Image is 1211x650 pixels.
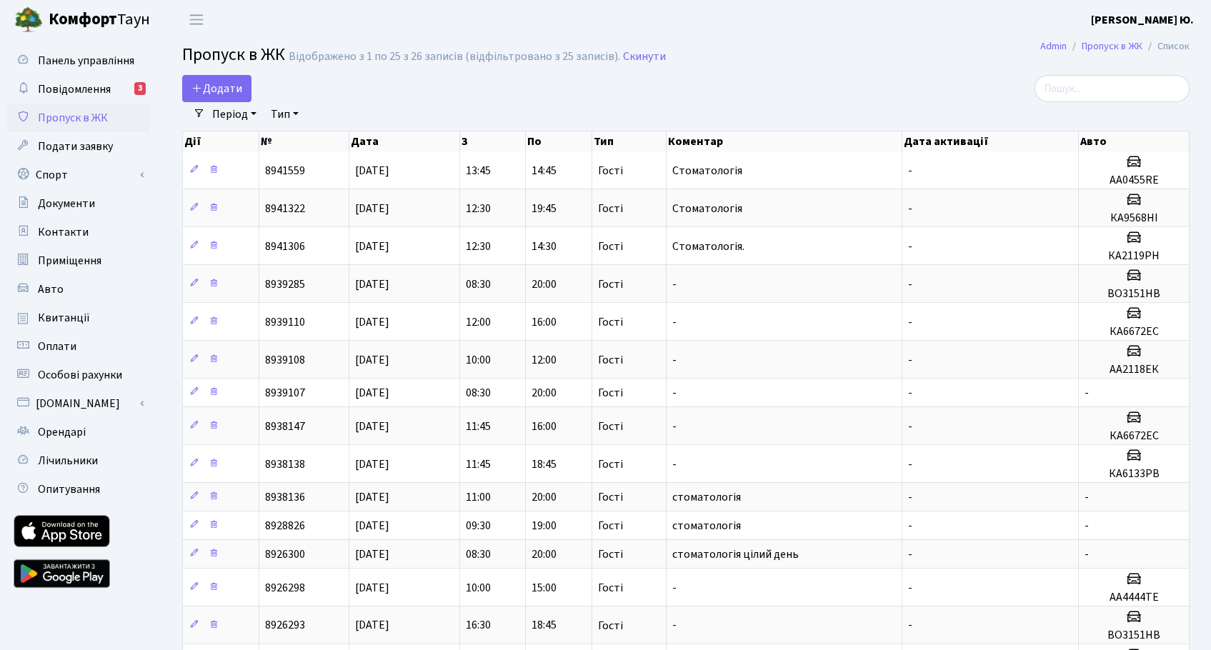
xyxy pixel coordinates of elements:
span: - [908,239,912,254]
span: - [672,419,677,434]
span: Гості [598,459,623,470]
span: 8926293 [265,618,305,634]
span: 08:30 [466,276,491,292]
span: 11:45 [466,456,491,472]
span: Пропуск в ЖК [38,110,108,126]
span: Опитування [38,481,100,497]
span: - [672,314,677,330]
span: 19:00 [532,518,557,534]
a: Admin [1040,39,1067,54]
a: Квитанції [7,304,150,332]
span: Оплати [38,339,76,354]
span: 14:30 [532,239,557,254]
span: 16:00 [532,314,557,330]
th: Тип [592,131,667,151]
span: [DATE] [355,201,389,216]
a: Спорт [7,161,150,189]
b: Комфорт [49,8,117,31]
span: - [908,546,912,562]
span: Подати заявку [38,139,113,154]
a: Особові рахунки [7,361,150,389]
span: Таун [49,8,150,32]
span: 09:30 [466,518,491,534]
th: По [526,131,592,151]
span: 8941559 [265,163,305,179]
li: Список [1142,39,1190,54]
span: [DATE] [355,489,389,505]
span: 8926298 [265,580,305,596]
a: [PERSON_NAME] Ю. [1091,11,1194,29]
nav: breadcrumb [1019,31,1211,61]
h5: ВО3151НВ [1085,287,1183,301]
th: Дії [183,131,259,151]
span: Панель управління [38,53,134,69]
span: - [672,618,677,634]
a: Пропуск в ЖК [7,104,150,132]
span: Гості [598,165,623,176]
span: Документи [38,196,95,211]
span: Стоматологія [672,201,742,216]
span: [DATE] [355,163,389,179]
span: Гості [598,279,623,290]
span: - [908,419,912,434]
span: - [908,580,912,596]
span: - [1085,518,1089,534]
button: Переключити навігацію [179,8,214,31]
a: Оплати [7,332,150,361]
span: стоматологія цілий день [672,546,799,562]
span: [DATE] [355,580,389,596]
span: Стоматологія. [672,239,744,254]
h5: ВО3151НВ [1085,629,1183,642]
span: 19:45 [532,201,557,216]
span: 8941306 [265,239,305,254]
span: - [908,518,912,534]
a: Період [206,102,262,126]
h5: КА9568НІ [1085,211,1183,225]
span: Гості [598,316,623,328]
span: [DATE] [355,276,389,292]
span: 13:45 [466,163,491,179]
span: Додати [191,81,242,96]
span: 8926300 [265,546,305,562]
th: Дата [349,131,460,151]
span: 18:45 [532,456,557,472]
span: [DATE] [355,456,389,472]
h5: КА6672ЕС [1085,325,1183,339]
h5: КА2119РН [1085,249,1183,263]
a: Орендарі [7,418,150,446]
div: Відображено з 1 по 25 з 26 записів (відфільтровано з 25 записів). [289,50,620,64]
span: 20:00 [532,385,557,401]
span: - [908,201,912,216]
span: - [1085,546,1089,562]
span: Орендарі [38,424,86,440]
span: 20:00 [532,546,557,562]
h5: КА6672ЕС [1085,429,1183,443]
span: 08:30 [466,385,491,401]
span: - [908,456,912,472]
span: Контакти [38,224,89,240]
span: Гості [598,549,623,560]
span: 16:00 [532,419,557,434]
a: Лічильники [7,446,150,475]
span: 08:30 [466,546,491,562]
img: logo.png [14,6,43,34]
a: Приміщення [7,246,150,275]
span: 8928826 [265,518,305,534]
span: [DATE] [355,419,389,434]
span: 16:30 [466,618,491,634]
span: Cтоматологія [672,163,742,179]
span: Гості [598,241,623,252]
span: [DATE] [355,314,389,330]
a: Панель управління [7,46,150,75]
span: Гості [598,203,623,214]
a: Скинути [623,50,666,64]
th: Коментар [667,131,902,151]
span: Пропуск в ЖК [182,42,285,67]
span: - [908,385,912,401]
span: - [908,276,912,292]
a: Опитування [7,475,150,504]
span: 12:00 [466,314,491,330]
a: Повідомлення3 [7,75,150,104]
th: № [259,131,350,151]
span: - [672,456,677,472]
